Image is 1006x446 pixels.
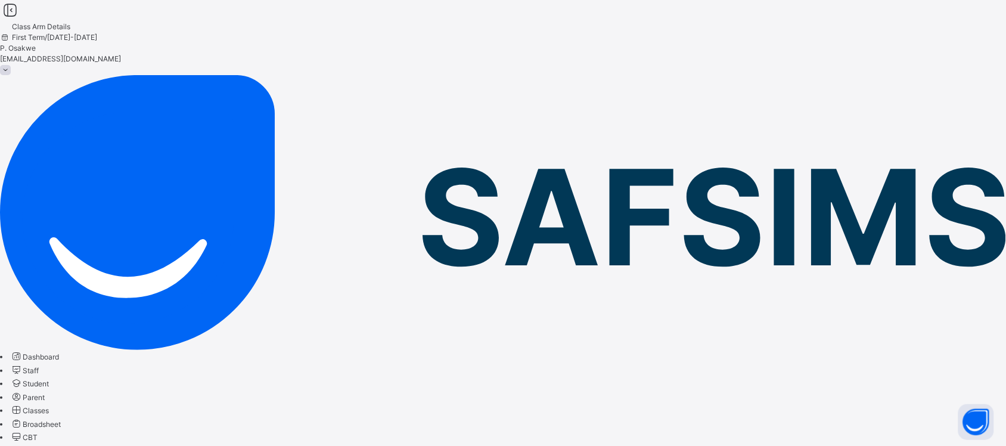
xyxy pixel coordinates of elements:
[10,379,49,388] a: Student
[10,433,38,442] a: CBT
[23,379,49,388] span: Student
[10,352,59,361] a: Dashboard
[23,433,38,442] span: CBT
[23,352,59,361] span: Dashboard
[10,420,61,429] a: Broadsheet
[958,404,994,440] button: Open asap
[10,393,45,402] a: Parent
[23,406,49,415] span: Classes
[12,22,70,31] span: Class Arm Details
[23,393,45,402] span: Parent
[23,420,61,429] span: Broadsheet
[10,366,39,375] a: Staff
[23,366,39,375] span: Staff
[10,406,49,415] a: Classes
